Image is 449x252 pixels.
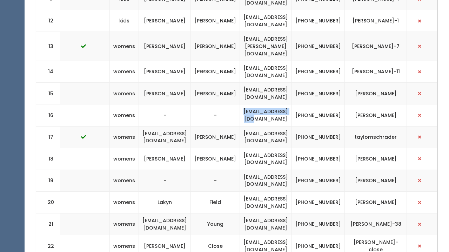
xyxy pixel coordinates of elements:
td: - [191,104,240,126]
td: 16 [36,104,61,126]
td: [PERSON_NAME]-1 [345,10,407,32]
td: [EMAIL_ADDRESS][DOMAIN_NAME] [139,126,191,148]
td: [PHONE_NUMBER] [292,83,345,104]
td: [PERSON_NAME] [139,148,191,170]
td: [PHONE_NUMBER] [292,213,345,235]
td: [PHONE_NUMBER] [292,192,345,213]
td: womens [110,104,139,126]
td: [EMAIL_ADDRESS][DOMAIN_NAME] [240,126,292,148]
td: [PHONE_NUMBER] [292,10,345,32]
td: [PERSON_NAME] [191,83,240,104]
td: womens [110,213,139,235]
td: 21 [36,213,61,235]
td: [EMAIL_ADDRESS][DOMAIN_NAME] [240,61,292,83]
td: Lakyn [139,192,191,213]
td: taylornschrader [345,126,407,148]
td: [PHONE_NUMBER] [292,61,345,83]
td: [EMAIL_ADDRESS][DOMAIN_NAME] [139,213,191,235]
td: [PERSON_NAME]-11 [345,61,407,83]
td: 17 [36,126,61,148]
td: 13 [36,32,61,61]
td: womens [110,61,139,83]
td: [PERSON_NAME] [191,32,240,61]
td: [PERSON_NAME] [191,61,240,83]
td: Field [191,192,240,213]
td: [EMAIL_ADDRESS][PERSON_NAME][DOMAIN_NAME] [240,32,292,61]
td: [PERSON_NAME] [191,126,240,148]
td: womens [110,83,139,104]
td: [PERSON_NAME] [139,32,191,61]
td: 20 [36,192,61,213]
td: 19 [36,170,61,191]
td: womens [110,192,139,213]
td: [PERSON_NAME]-38 [345,213,407,235]
td: [PHONE_NUMBER] [292,104,345,126]
td: [PERSON_NAME] [345,148,407,170]
td: 12 [36,10,61,32]
td: [EMAIL_ADDRESS][DOMAIN_NAME] [240,170,292,191]
td: [PERSON_NAME] [345,192,407,213]
td: - [191,170,240,191]
td: kids [110,10,139,32]
td: [PHONE_NUMBER] [292,32,345,61]
td: [PHONE_NUMBER] [292,148,345,170]
td: Young [191,213,240,235]
td: 14 [36,61,61,83]
td: [PERSON_NAME] [139,83,191,104]
td: [PERSON_NAME] [345,170,407,191]
td: 15 [36,83,61,104]
td: [EMAIL_ADDRESS][DOMAIN_NAME] [240,10,292,32]
td: womens [110,32,139,61]
td: [PERSON_NAME] [345,83,407,104]
td: womens [110,170,139,191]
td: - [139,104,191,126]
td: womens [110,126,139,148]
td: [PHONE_NUMBER] [292,126,345,148]
td: [PERSON_NAME] [345,104,407,126]
td: [PERSON_NAME]-7 [345,32,407,61]
td: [PERSON_NAME] [139,10,191,32]
td: - [139,170,191,191]
td: [EMAIL_ADDRESS][DOMAIN_NAME] [240,192,292,213]
td: [PERSON_NAME] [191,10,240,32]
td: [EMAIL_ADDRESS][DOMAIN_NAME] [240,148,292,170]
td: womens [110,148,139,170]
td: [PHONE_NUMBER] [292,170,345,191]
td: [EMAIL_ADDRESS][DOMAIN_NAME] [240,83,292,104]
td: [PERSON_NAME] [139,61,191,83]
td: 18 [36,148,61,170]
td: [PERSON_NAME] [191,148,240,170]
td: [EMAIL_ADDRESS][DOMAIN_NAME] [240,104,292,126]
td: [EMAIL_ADDRESS][DOMAIN_NAME] [240,213,292,235]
